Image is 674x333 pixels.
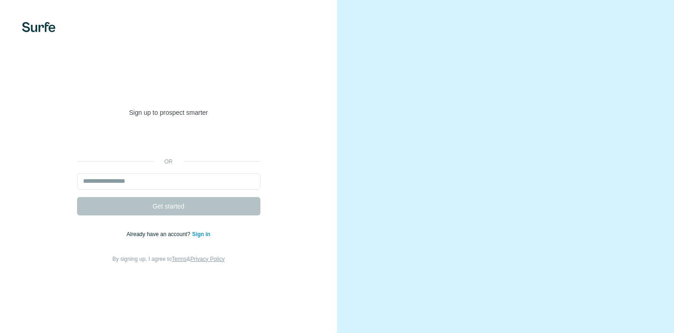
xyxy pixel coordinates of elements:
span: By signing up, I agree to & [112,256,225,262]
a: Sign in [192,231,210,237]
span: Already have an account? [127,231,192,237]
a: Privacy Policy [190,256,225,262]
h1: Welcome to [GEOGRAPHIC_DATA] [77,69,260,106]
img: Surfe's logo [22,22,55,32]
a: Terms [172,256,187,262]
p: Sign up to prospect smarter [77,108,260,117]
p: or [154,158,183,166]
